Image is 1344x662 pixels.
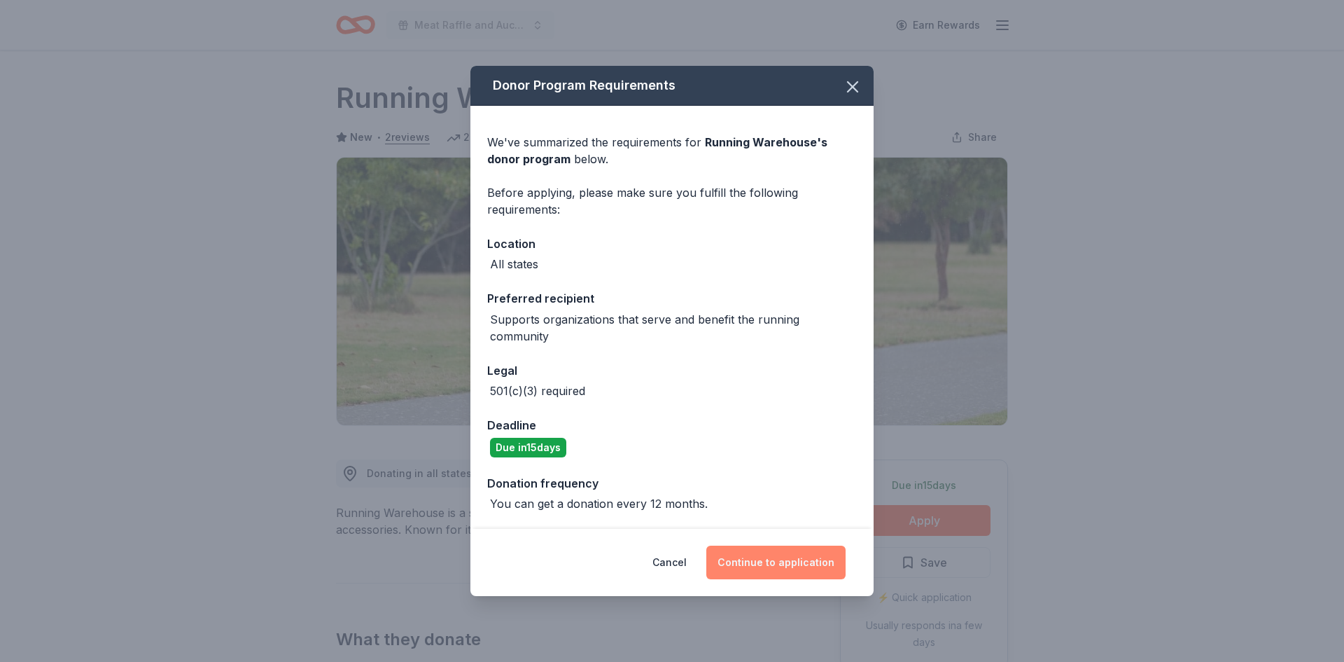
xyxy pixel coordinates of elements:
div: Due in 15 days [490,438,566,457]
div: Before applying, please make sure you fulfill the following requirements: [487,184,857,218]
div: Preferred recipient [487,289,857,308]
div: We've summarized the requirements for below. [487,134,857,167]
div: Donor Program Requirements [470,66,874,106]
button: Continue to application [706,546,846,579]
div: All states [490,256,538,273]
button: Cancel [652,546,687,579]
div: Deadline [487,416,857,434]
div: Legal [487,361,857,380]
div: Location [487,235,857,253]
div: Donation frequency [487,474,857,492]
div: You can get a donation every 12 months. [490,495,708,512]
div: 501(c)(3) required [490,382,585,399]
div: Supports organizations that serve and benefit the running community [490,311,857,345]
